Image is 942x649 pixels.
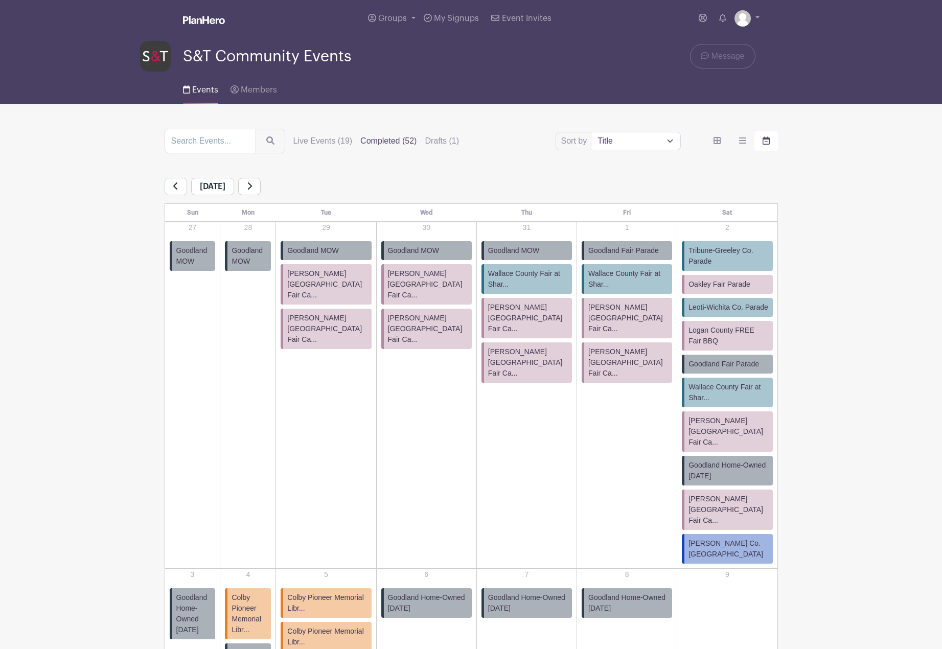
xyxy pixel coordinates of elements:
[381,588,472,618] a: Goodland Home-Owned [DATE]
[588,302,668,334] span: [PERSON_NAME][GEOGRAPHIC_DATA] Fair Ca...
[165,129,256,153] input: Search Events...
[377,222,476,233] p: 30
[231,72,277,104] a: Members
[381,241,472,260] a: Goodland MOW
[582,298,672,338] a: [PERSON_NAME][GEOGRAPHIC_DATA] Fair Ca...
[287,268,367,300] span: [PERSON_NAME][GEOGRAPHIC_DATA] Fair Ca...
[176,592,212,635] span: Goodland Home-Owned [DATE]
[582,588,672,618] a: Goodland Home-Owned [DATE]
[170,588,216,639] a: Goodland Home-Owned [DATE]
[682,275,772,294] a: Oakley Fair Parade
[192,86,218,94] span: Events
[287,313,367,345] span: [PERSON_NAME][GEOGRAPHIC_DATA] Fair Ca...
[183,72,218,104] a: Events
[165,204,220,222] th: Sun
[578,222,676,233] p: 1
[176,245,212,267] span: Goodland MOW
[388,245,439,256] span: Goodland MOW
[682,321,772,351] a: Logan County FREE Fair BBQ
[582,241,672,260] a: Goodland Fair Parade
[578,569,676,580] p: 8
[476,204,577,222] th: Thu
[688,325,768,346] span: Logan County FREE Fair BBQ
[287,245,338,256] span: Goodland MOW
[682,490,772,530] a: [PERSON_NAME][GEOGRAPHIC_DATA] Fair Ca...
[287,592,367,614] span: Colby Pioneer Memorial Libr...
[166,222,220,233] p: 27
[232,245,267,267] span: Goodland MOW
[682,456,772,485] a: Goodland Home-Owned [DATE]
[381,309,472,349] a: [PERSON_NAME][GEOGRAPHIC_DATA] Fair Ca...
[488,346,568,379] span: [PERSON_NAME][GEOGRAPHIC_DATA] Fair Ca...
[582,342,672,383] a: [PERSON_NAME][GEOGRAPHIC_DATA] Fair Ca...
[277,222,375,233] p: 29
[682,298,772,317] a: Leoti-Wichita Co. Parade
[293,135,459,147] div: filters
[481,298,572,338] a: [PERSON_NAME][GEOGRAPHIC_DATA] Fair Ca...
[502,14,552,22] span: Event Invites
[481,342,572,383] a: [PERSON_NAME][GEOGRAPHIC_DATA] Fair Ca...
[690,44,755,68] a: Message
[688,415,768,448] span: [PERSON_NAME][GEOGRAPHIC_DATA] Fair Ca...
[488,268,568,290] span: Wallace County Fair at Shar...
[166,569,220,580] p: 3
[561,135,590,147] label: Sort by
[381,264,472,305] a: [PERSON_NAME][GEOGRAPHIC_DATA] Fair Ca...
[577,204,677,222] th: Fri
[287,626,367,647] span: Colby Pioneer Memorial Libr...
[688,279,750,290] span: Oakley Fair Parade
[688,382,768,403] span: Wallace County Fair at Shar...
[377,569,476,580] p: 6
[481,241,572,260] a: Goodland MOW
[388,313,468,345] span: [PERSON_NAME][GEOGRAPHIC_DATA] Fair Ca...
[376,204,476,222] th: Wed
[481,588,572,618] a: Goodland Home-Owned [DATE]
[688,302,768,313] span: Leoti-Wichita Co. Parade
[281,588,371,618] a: Colby Pioneer Memorial Libr...
[281,241,371,260] a: Goodland MOW
[477,569,576,580] p: 7
[425,135,459,147] label: Drafts (1)
[734,10,751,27] img: default-ce2991bfa6775e67f084385cd625a349d9dcbb7a52a09fb2fda1e96e2d18dcdb.png
[140,41,171,72] img: s-and-t-logo-planhero.png
[183,48,351,65] span: S&T Community Events
[688,494,768,526] span: [PERSON_NAME][GEOGRAPHIC_DATA] Fair Ca...
[183,16,225,24] img: logo_white-6c42ec7e38ccf1d336a20a19083b03d10ae64f83f12c07503d8b9e83406b4c7d.svg
[688,359,759,369] span: Goodland Fair Parade
[711,50,745,62] span: Message
[434,14,479,22] span: My Signups
[682,355,772,374] a: Goodland Fair Parade
[221,569,275,580] p: 4
[276,204,376,222] th: Tue
[678,222,776,233] p: 2
[281,264,371,305] a: [PERSON_NAME][GEOGRAPHIC_DATA] Fair Ca...
[360,135,417,147] label: Completed (52)
[477,222,576,233] p: 31
[688,245,768,267] span: Tribune-Greeley Co. Parade
[232,592,267,635] span: Colby Pioneer Memorial Libr...
[588,268,668,290] span: Wallace County Fair at Shar...
[281,309,371,349] a: [PERSON_NAME][GEOGRAPHIC_DATA] Fair Ca...
[488,302,568,334] span: [PERSON_NAME][GEOGRAPHIC_DATA] Fair Ca...
[241,86,277,94] span: Members
[481,264,572,294] a: Wallace County Fair at Shar...
[677,204,777,222] th: Sat
[678,569,776,580] p: 9
[225,588,271,639] a: Colby Pioneer Memorial Libr...
[588,346,668,379] span: [PERSON_NAME][GEOGRAPHIC_DATA] Fair Ca...
[191,178,234,195] span: [DATE]
[688,538,768,560] span: [PERSON_NAME] Co. [GEOGRAPHIC_DATA]
[170,241,216,271] a: Goodland MOW
[682,411,772,452] a: [PERSON_NAME][GEOGRAPHIC_DATA] Fair Ca...
[293,135,353,147] label: Live Events (19)
[220,204,276,222] th: Mon
[488,245,539,256] span: Goodland MOW
[682,241,772,271] a: Tribune-Greeley Co. Parade
[388,268,468,300] span: [PERSON_NAME][GEOGRAPHIC_DATA] Fair Ca...
[378,14,407,22] span: Groups
[221,222,275,233] p: 28
[588,592,668,614] span: Goodland Home-Owned [DATE]
[582,264,672,294] a: Wallace County Fair at Shar...
[488,592,568,614] span: Goodland Home-Owned [DATE]
[588,245,659,256] span: Goodland Fair Parade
